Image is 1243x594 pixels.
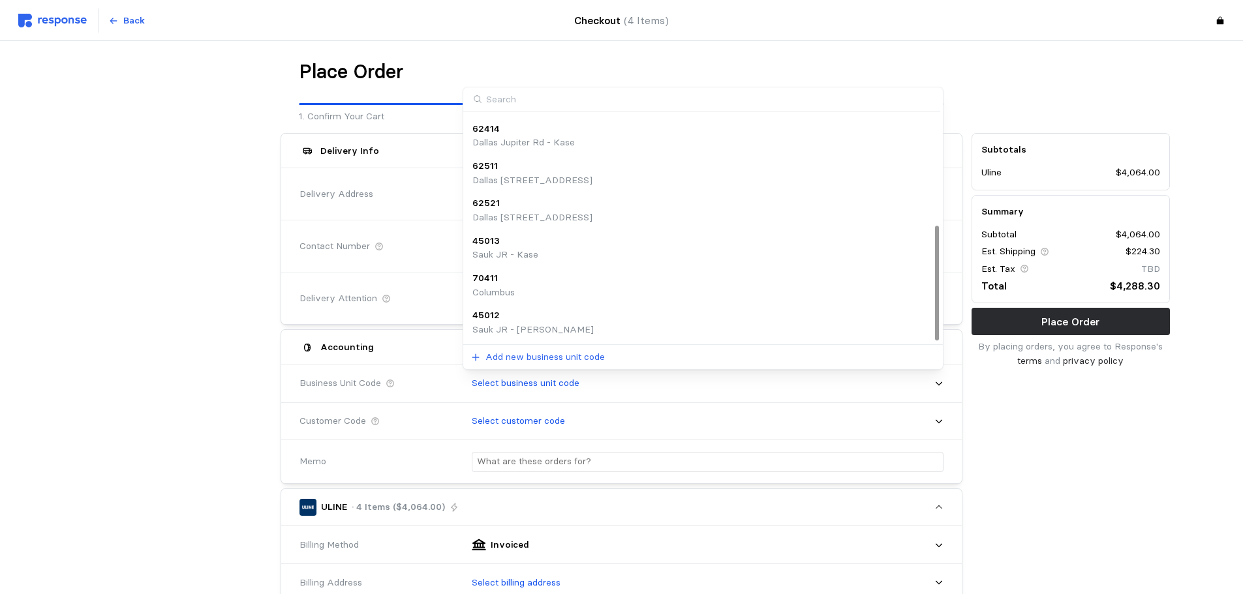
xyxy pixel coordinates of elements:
[981,278,1007,294] p: Total
[320,340,374,354] h5: Accounting
[472,136,575,150] p: Dallas Jupiter Rd - Kase
[470,349,606,365] button: Add new business unit code
[472,308,500,323] p: 45012
[972,308,1170,335] button: Place Order
[299,538,359,552] span: Billing Method
[299,414,366,428] span: Customer Code
[972,340,1170,368] p: By placing orders, you agree to Response's and
[981,143,1160,156] h5: Subtotals
[1116,228,1160,242] p: $4,064.00
[321,500,347,514] p: ULINE
[299,110,508,124] p: 1. Confirm Your Cart
[299,576,362,590] span: Billing Address
[981,245,1036,259] p: Est. Shipping
[472,173,592,188] p: Dallas [STREET_ADDRESS]
[472,122,500,136] p: 62414
[624,14,669,27] span: (4 Items)
[472,576,560,590] p: Select billing address
[1110,278,1160,294] p: $4,288.30
[472,414,565,428] p: Select customer code
[472,211,592,225] p: Dallas [STREET_ADDRESS]
[485,350,605,364] p: Add new business unit code
[101,8,152,33] button: Back
[1063,355,1124,366] a: privacy policy
[299,454,326,469] span: Memo
[299,239,370,254] span: Contact Number
[352,500,445,514] p: · 4 Items ($4,064.00)
[981,228,1017,242] p: Subtotal
[299,59,403,85] h1: Place Order
[18,14,87,27] img: svg%3e
[1041,314,1099,330] p: Place Order
[1141,262,1160,276] p: TBD
[472,376,579,391] p: Select business unit code
[472,271,498,286] p: 70411
[1126,245,1160,259] p: $224.30
[477,453,938,471] input: What are these orders for?
[123,14,145,28] p: Back
[320,144,379,158] h5: Delivery Info
[472,159,498,173] p: 62511
[472,248,538,262] p: Sauk JR - Kase
[1116,166,1160,180] p: $4,064.00
[981,205,1160,218] h5: Summary
[299,187,373,201] span: Delivery Address
[472,196,500,211] p: 62521
[472,286,515,300] p: Columbus
[281,489,962,526] button: ULINE· 4 Items ($4,064.00)
[1017,355,1042,366] a: terms
[574,12,669,29] h4: Checkout
[299,291,377,306] span: Delivery Attention
[299,376,381,391] span: Business Unit Code
[463,87,940,111] input: Search
[491,538,529,552] p: Invoiced
[981,262,1015,276] p: Est. Tax
[472,234,500,248] p: 45013
[472,323,594,337] p: Sauk JR - [PERSON_NAME]
[981,166,1002,180] p: Uline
